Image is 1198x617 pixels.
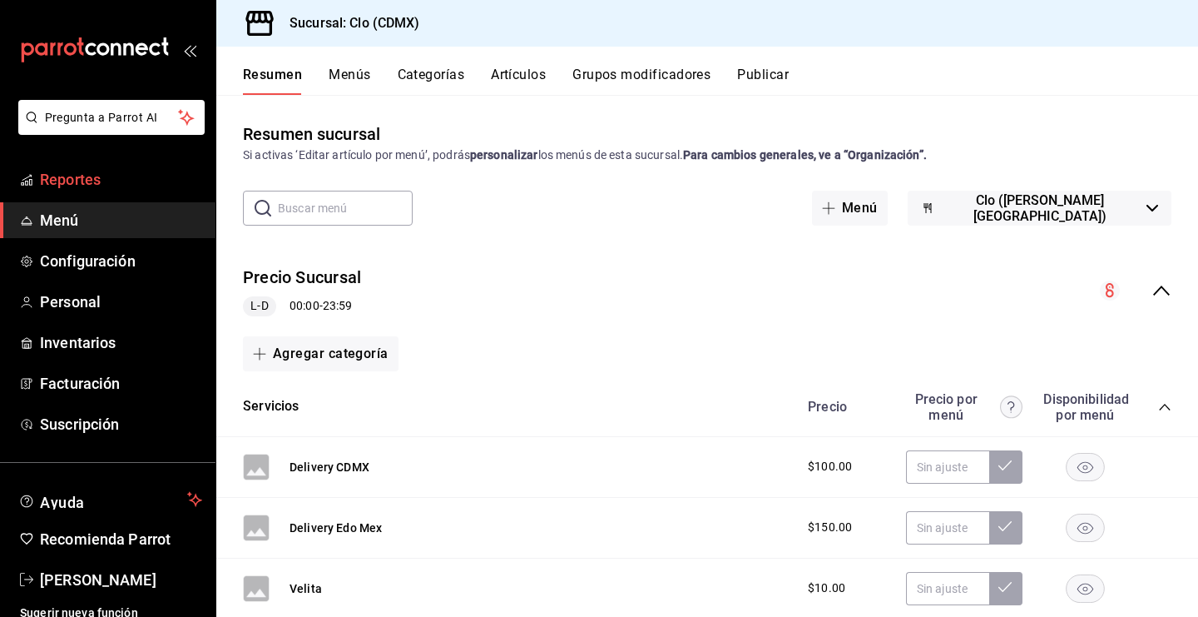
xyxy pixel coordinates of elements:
button: Artículos [491,67,546,95]
input: Sin ajuste [906,450,989,484]
span: Personal [40,291,202,313]
button: collapse-category-row [1158,401,1171,414]
div: navigation tabs [243,67,1198,95]
span: $150.00 [808,519,852,536]
span: Inventarios [40,331,202,354]
div: Si activas ‘Editar artículo por menú’, podrás los menús de esta sucursal. [243,147,1171,164]
span: $10.00 [808,580,845,597]
button: Velita [290,580,322,597]
span: Configuración [40,250,202,272]
div: Precio por menú [906,391,1022,423]
span: Reportes [40,168,202,191]
span: Ayuda [40,490,181,510]
button: Menús [329,67,370,95]
strong: Para cambios generales, ve a “Organización”. [683,148,927,162]
div: 00:00 - 23:59 [243,296,361,316]
input: Buscar menú [278,192,413,225]
span: L-D [244,297,275,315]
span: Clo ([PERSON_NAME][GEOGRAPHIC_DATA]) [941,192,1140,224]
span: Pregunta a Parrot AI [45,109,179,127]
input: Sin ajuste [906,572,989,605]
button: open_drawer_menu [183,43,196,57]
button: Resumen [243,67,302,95]
button: Menú [812,191,888,226]
input: Sin ajuste [906,511,989,545]
span: [PERSON_NAME] [40,569,202,591]
button: Publicar [737,67,789,95]
div: Resumen sucursal [243,122,380,147]
div: Precio [791,399,898,415]
span: Facturación [40,372,202,395]
span: Suscripción [40,413,202,435]
button: Servicios [243,397,299,416]
button: Delivery CDMX [290,459,369,475]
span: $100.00 [808,458,852,475]
button: Clo ([PERSON_NAME][GEOGRAPHIC_DATA]) [908,191,1171,226]
button: Categorías [398,67,465,95]
h3: Sucursal: Clo (CDMX) [276,13,420,33]
span: Recomienda Parrot [40,528,202,550]
button: Delivery Edo Mex [290,520,382,536]
strong: personalizar [470,148,538,162]
div: collapse-menu-row [216,252,1198,330]
button: Grupos modificadores [572,67,710,95]
button: Agregar categoría [243,336,399,371]
span: Menú [40,209,202,231]
a: Pregunta a Parrot AI [12,121,205,138]
div: Disponibilidad por menú [1043,391,1126,423]
button: Pregunta a Parrot AI [18,100,205,135]
button: Precio Sucursal [243,266,361,290]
